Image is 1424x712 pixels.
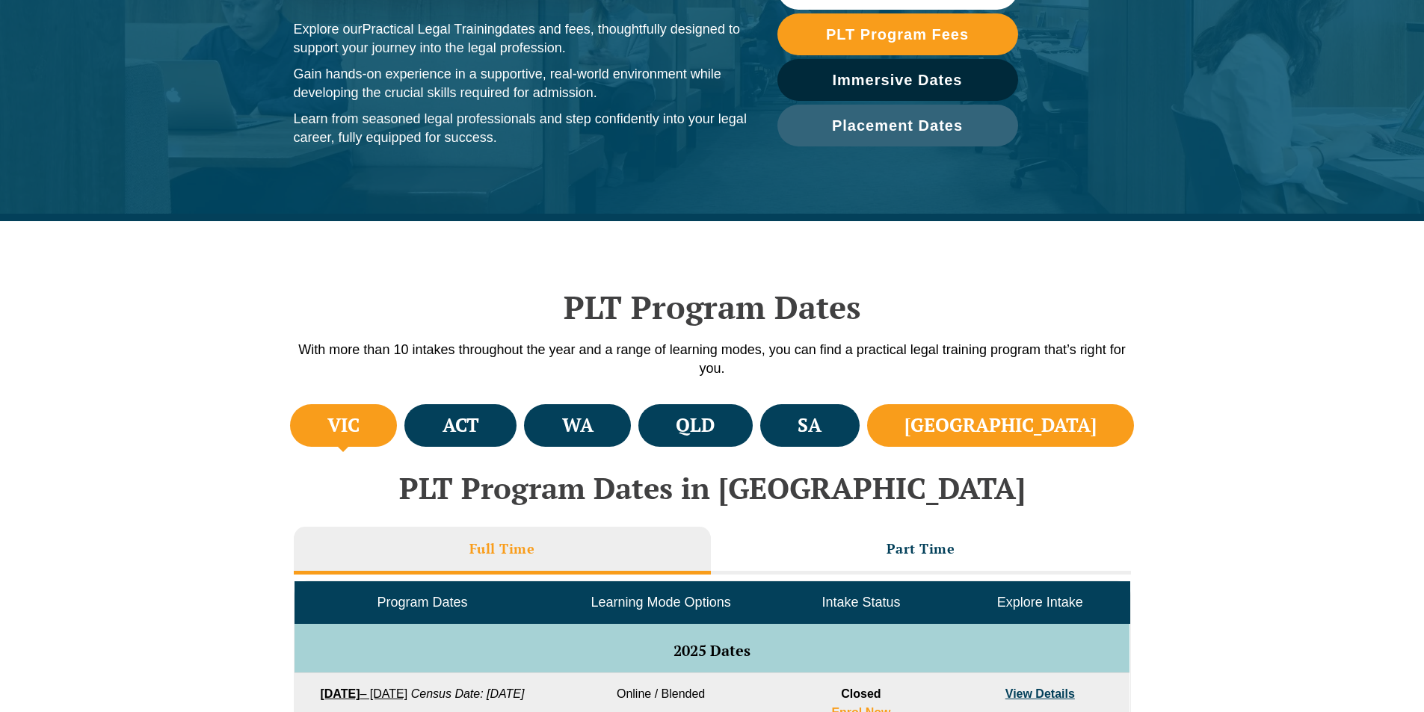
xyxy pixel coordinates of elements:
[1005,687,1075,700] a: View Details
[286,341,1138,378] p: With more than 10 intakes throughout the year and a range of learning modes, you can find a pract...
[777,105,1018,146] a: Placement Dates
[676,413,715,438] h4: QLD
[294,110,748,147] p: Learn from seasoned legal professionals and step confidently into your legal career, fully equipp...
[443,413,479,438] h4: ACT
[822,595,900,610] span: Intake Status
[411,687,525,700] em: Census Date: [DATE]
[562,413,594,438] h4: WA
[832,118,963,133] span: Placement Dates
[469,540,535,557] h3: Full Time
[887,540,955,557] h3: Part Time
[294,65,748,102] p: Gain hands-on experience in a supportive, real-world environment while developing the crucial ski...
[320,687,407,700] a: [DATE]– [DATE]
[327,413,360,438] h4: VIC
[320,687,360,700] strong: [DATE]
[997,595,1083,610] span: Explore Intake
[833,72,963,87] span: Immersive Dates
[777,59,1018,101] a: Immersive Dates
[591,595,731,610] span: Learning Mode Options
[286,288,1138,326] h2: PLT Program Dates
[904,413,1097,438] h4: [GEOGRAPHIC_DATA]
[286,471,1138,504] h2: PLT Program Dates in [GEOGRAPHIC_DATA]
[674,640,750,660] span: 2025 Dates
[377,595,467,610] span: Program Dates
[841,687,881,700] span: Closed
[798,413,822,438] h4: SA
